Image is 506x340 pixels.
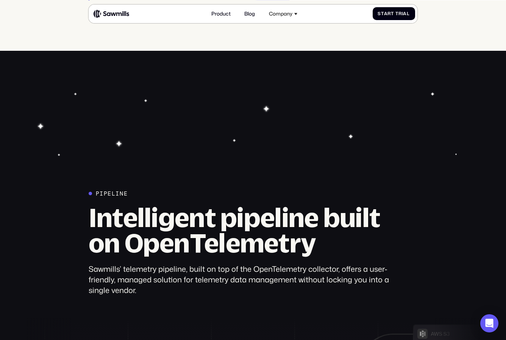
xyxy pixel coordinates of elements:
[384,11,388,16] span: a
[373,7,415,20] a: StartTrial
[480,314,498,332] div: Open Intercom Messenger
[391,11,394,16] span: t
[89,263,392,295] div: Sawmills’ telemetry pipeline, built on top of the OpenTelemetry collector, offers a user-friendly...
[403,11,407,16] span: a
[402,11,403,16] span: i
[241,7,259,20] a: Blog
[265,7,301,20] div: Company
[387,11,391,16] span: r
[208,7,234,20] a: Product
[407,11,410,16] span: l
[381,11,384,16] span: t
[398,11,402,16] span: r
[89,205,392,256] h2: Intelligent pipeline built on OpenTelemetry
[96,190,128,197] div: Pipeline
[269,11,292,17] div: Company
[378,11,381,16] span: S
[395,11,398,16] span: T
